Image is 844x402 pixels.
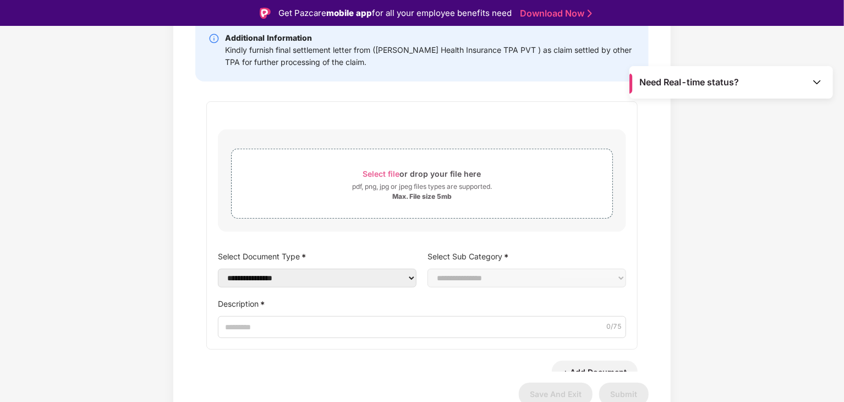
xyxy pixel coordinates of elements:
[209,33,220,44] img: svg+xml;base64,PHN2ZyBpZD0iSW5mby0yMHgyMCIgeG1sbnM9Imh0dHA6Ly93d3cudzMub3JnLzIwMDAvc3ZnIiB3aWR0aD...
[611,389,638,399] span: Submit
[232,157,612,210] span: Select fileor drop your file herepdf, png, jpg or jpeg files types are supported.Max. File size 5mb
[278,7,512,20] div: Get Pazcare for all your employee benefits need
[260,8,271,19] img: Logo
[225,44,635,68] div: Kindly furnish final settlement letter from ([PERSON_NAME] Health Insurance TPA PVT ) as claim se...
[326,8,372,18] strong: mobile app
[530,389,582,399] span: Save And Exit
[218,296,626,312] label: Description
[392,192,452,201] div: Max. File size 5mb
[588,8,592,19] img: Stroke
[225,33,312,42] b: Additional Information
[606,322,622,333] span: 0 /75
[520,8,589,19] a: Download Now
[812,77,823,88] img: Toggle Icon
[428,248,626,264] label: Select Sub Category
[640,77,739,88] span: Need Real-time status?
[363,166,481,181] div: or drop your file here
[218,248,416,264] label: Select Document Type
[363,169,400,178] span: Select file
[552,361,638,384] button: + Add Document
[352,181,492,192] div: pdf, png, jpg or jpeg files types are supported.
